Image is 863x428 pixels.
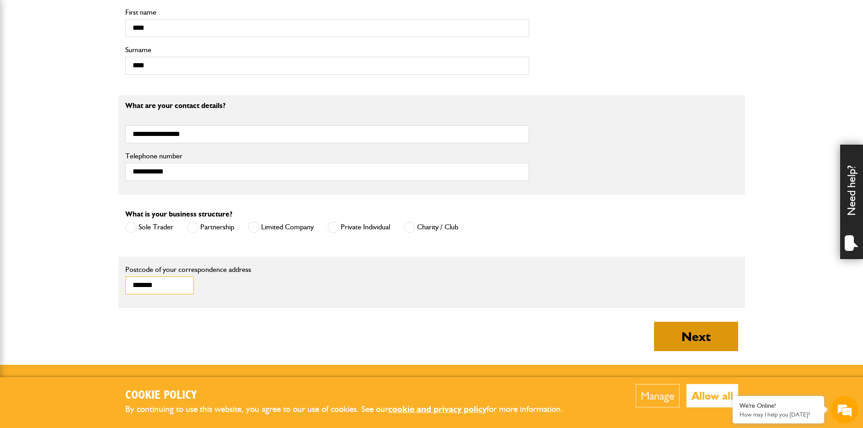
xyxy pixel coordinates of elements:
textarea: Type your message and hit 'Enter' [12,166,167,274]
p: What are your contact details? [125,102,529,109]
em: Start Chat [124,282,166,294]
h2: Cookie Policy [125,389,578,403]
button: Allow all [686,384,738,407]
label: Telephone number [125,152,529,160]
p: By continuing to use this website, you agree to our use of cookies. See our for more information. [125,402,578,417]
input: Enter your last name [12,85,167,105]
button: Next [654,322,738,351]
button: Manage [636,384,680,407]
label: Limited Company [248,222,314,233]
a: cookie and privacy policy [388,404,487,414]
input: Enter your email address [12,112,167,132]
label: Private Individual [327,222,390,233]
input: Enter your phone number [12,139,167,159]
label: First name [125,9,529,16]
label: Charity / Club [404,222,458,233]
label: Surname [125,46,529,54]
img: d_20077148190_company_1631870298795_20077148190 [16,51,38,64]
label: What is your business structure? [125,211,232,218]
p: How may I help you today? [740,411,817,418]
div: Need help? [840,145,863,259]
div: Chat with us now [48,51,154,63]
label: Sole Trader [125,222,173,233]
label: Partnership [187,222,234,233]
label: Postcode of your correspondence address [125,266,265,273]
div: Minimize live chat window [150,5,172,27]
div: We're Online! [740,402,817,410]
